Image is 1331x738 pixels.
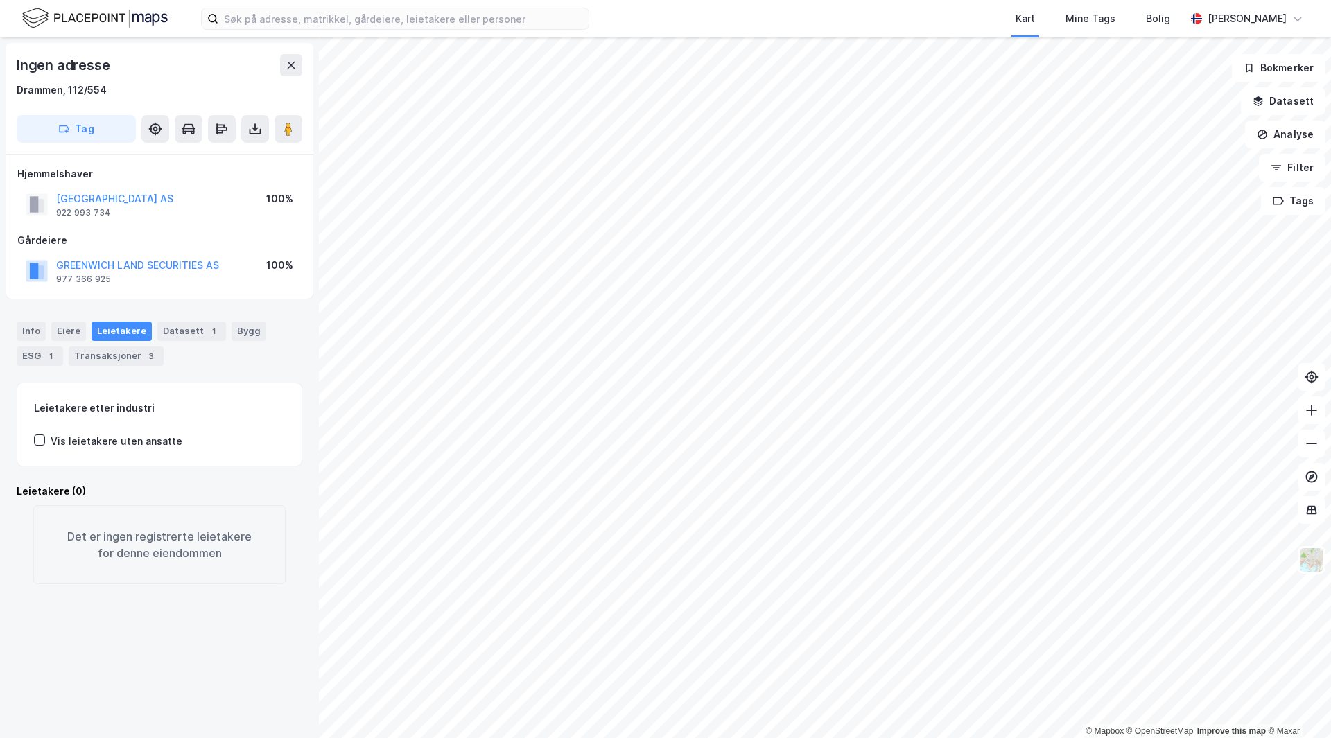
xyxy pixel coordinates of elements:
button: Tag [17,115,136,143]
div: Transaksjoner [69,346,164,366]
iframe: Chat Widget [1262,671,1331,738]
div: Kart [1016,10,1035,27]
div: Eiere [51,322,86,341]
div: Hjemmelshaver [17,166,302,182]
div: 100% [266,191,293,207]
a: Mapbox [1086,726,1124,736]
div: Leietakere (0) [17,483,302,500]
button: Bokmerker [1232,54,1325,82]
input: Søk på adresse, matrikkel, gårdeiere, leietakere eller personer [218,8,589,29]
div: Ingen adresse [17,54,112,76]
div: Bolig [1146,10,1170,27]
img: logo.f888ab2527a4732fd821a326f86c7f29.svg [22,6,168,30]
div: Gårdeiere [17,232,302,249]
button: Filter [1259,154,1325,182]
button: Analyse [1245,121,1325,148]
div: Leietakere [92,322,152,341]
div: Bygg [232,322,266,341]
div: 3 [144,349,158,363]
a: Improve this map [1197,726,1266,736]
div: ESG [17,346,63,366]
div: Info [17,322,46,341]
img: Z [1298,547,1325,573]
div: Vis leietakere uten ansatte [51,433,182,450]
div: [PERSON_NAME] [1208,10,1287,27]
div: 1 [207,324,220,338]
button: Datasett [1241,87,1325,115]
div: Drammen, 112/554 [17,82,107,98]
a: OpenStreetMap [1126,726,1194,736]
div: 100% [266,257,293,274]
div: Det er ingen registrerte leietakere for denne eiendommen [33,505,286,584]
div: Datasett [157,322,226,341]
div: 922 993 734 [56,207,111,218]
button: Tags [1261,187,1325,215]
div: Mine Tags [1065,10,1115,27]
div: 977 366 925 [56,274,111,285]
div: 1 [44,349,58,363]
div: Leietakere etter industri [34,400,285,416]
